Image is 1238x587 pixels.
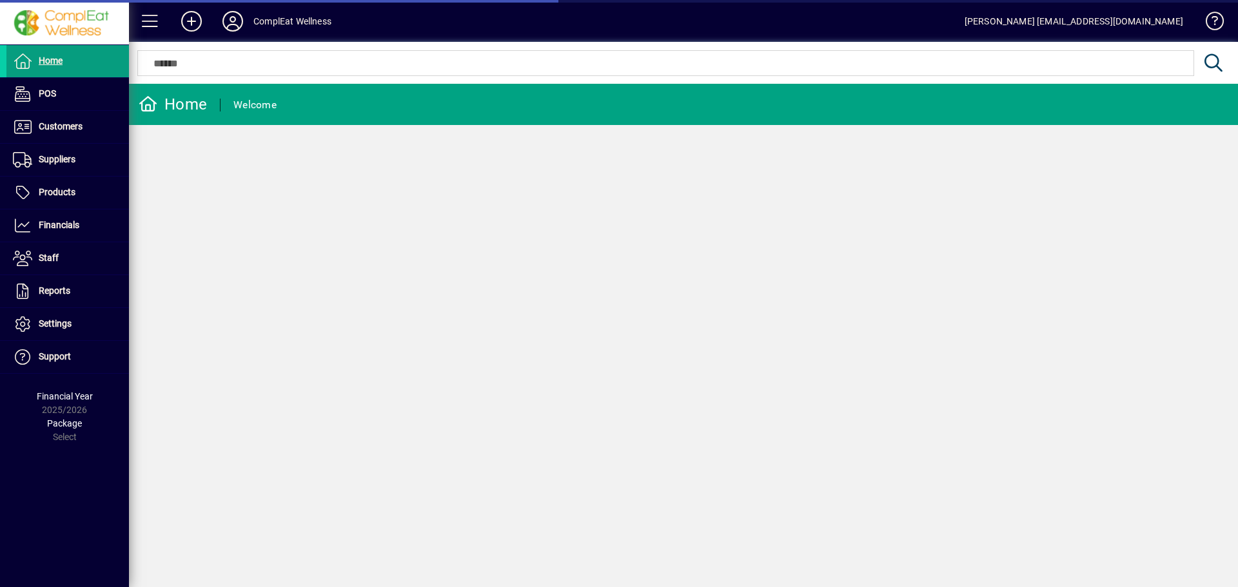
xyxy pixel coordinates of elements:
a: Staff [6,242,129,274]
span: Financial Year [37,391,93,401]
span: Settings [39,318,72,329]
div: Welcome [233,95,277,115]
a: Suppliers [6,144,129,176]
button: Profile [212,10,253,33]
span: Package [47,418,82,428]
div: ComplEat Wellness [253,11,331,32]
button: Add [171,10,212,33]
a: POS [6,78,129,110]
span: Suppliers [39,154,75,164]
span: Staff [39,253,59,263]
div: [PERSON_NAME] [EMAIL_ADDRESS][DOMAIN_NAME] [965,11,1183,32]
span: POS [39,88,56,99]
span: Support [39,351,71,361]
a: Support [6,341,129,373]
a: Settings [6,308,129,340]
a: Financials [6,209,129,242]
a: Reports [6,275,129,307]
span: Reports [39,285,70,296]
div: Home [139,94,207,115]
span: Customers [39,121,83,131]
span: Financials [39,220,79,230]
a: Customers [6,111,129,143]
a: Products [6,177,129,209]
span: Home [39,55,63,66]
span: Products [39,187,75,197]
a: Knowledge Base [1196,3,1222,44]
